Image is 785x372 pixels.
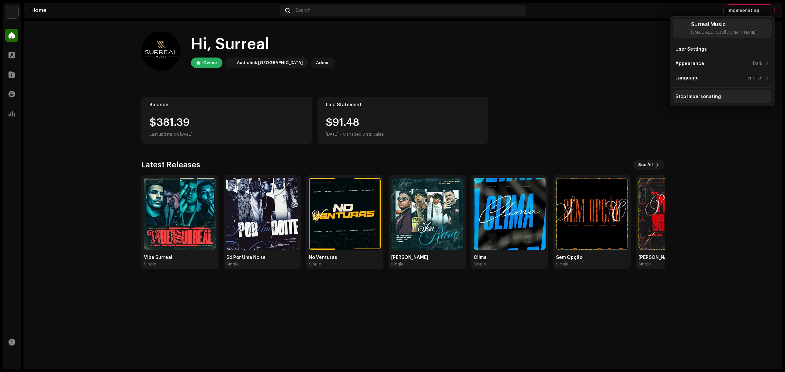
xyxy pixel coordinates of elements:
[556,262,568,267] div: Single
[673,90,772,103] re-m-nav-item: Stop Impersonating
[675,61,704,66] div: Appearance
[203,59,217,67] div: Owner
[691,30,757,35] div: [EMAIL_ADDRESS][DOMAIN_NAME]
[226,262,239,267] div: Single
[31,8,277,13] div: Home
[318,97,489,144] re-o-card-value: Last Statement
[727,8,759,13] span: Impersonating
[226,178,298,250] img: 8e50b77a-e2ab-4e81-b894-6578a5d3a14e
[391,255,463,260] div: [PERSON_NAME]
[309,255,381,260] div: No Venturas
[474,255,546,260] div: Clima
[675,94,721,99] div: Stop Impersonating
[474,262,486,267] div: Single
[144,178,216,250] img: 2c08c8a9-ad45-4eeb-bd44-a904fd1dd073
[638,158,653,171] span: See All
[633,160,665,170] button: See All
[226,59,234,67] img: 730b9dfe-18b5-4111-b483-f30b0c182d82
[144,255,216,260] div: Vibe Surreal
[673,57,772,70] re-m-nav-item: Appearance
[141,97,312,144] re-o-card-value: Balance
[638,178,710,250] img: 8c898371-d7c4-4a25-a989-96f03f663aea
[141,31,181,71] img: 2ca15bd5-1484-43e3-bc14-622fe0b2c3fc
[141,160,200,170] h3: Latest Releases
[149,130,304,138] div: Last update on [DATE]
[675,47,707,52] div: User Settings
[675,76,699,81] div: Language
[316,59,330,67] div: Admin
[391,262,404,267] div: Single
[343,130,384,138] div: Managed Distr. Sales
[638,255,710,260] div: [PERSON_NAME] Noturno
[556,255,628,260] div: Sem Opção
[673,43,772,56] re-m-nav-item: User Settings
[673,72,772,85] re-m-nav-item: Language
[691,22,757,27] div: Surreal Music
[326,130,339,138] div: [DATE]
[763,5,774,16] img: 2ca15bd5-1484-43e3-bc14-622fe0b2c3fc
[675,22,689,35] img: 2ca15bd5-1484-43e3-bc14-622fe0b2c3fc
[309,178,381,250] img: a8370046-c75f-41d6-9878-d9968f19efb5
[326,102,480,108] div: Last Statement
[391,178,463,250] img: d34ea635-629a-4625-9a63-5e96f8019ac0
[149,102,304,108] div: Balance
[295,8,310,13] span: Search
[340,130,341,138] div: •
[474,178,546,250] img: f0229a6d-c66e-49df-89f2-9be4becdbbe2
[191,34,335,55] div: Hi, Surreal
[556,178,628,250] img: fa9e32fd-dabd-4d9f-92d7-df3d14072e4b
[5,5,18,18] img: 730b9dfe-18b5-4111-b483-f30b0c182d82
[753,61,762,66] div: Dark
[237,59,303,67] div: Audiolink [GEOGRAPHIC_DATA]
[226,255,298,260] div: Só Por Uma Noite
[144,262,156,267] div: Single
[309,262,321,267] div: Single
[748,76,762,81] div: English
[638,262,651,267] div: Single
